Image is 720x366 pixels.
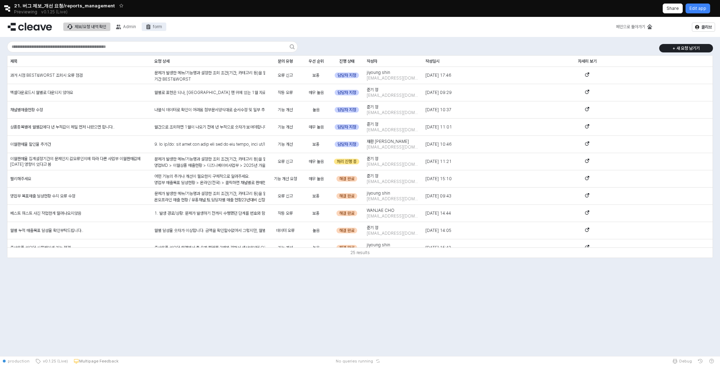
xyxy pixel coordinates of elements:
[695,356,706,366] button: History
[118,2,125,9] button: Add app to favorites
[367,104,378,110] span: 준기 정
[337,141,356,147] span: 담당자 지정
[41,358,68,364] span: v0.1.25 (Live)
[706,356,717,366] button: Help
[313,141,320,147] span: 보통
[63,23,110,31] button: 제보/요청 내역 확인
[154,173,265,295] div: 어떤 기능의 추가나 개선이 필요한지 구체적으로 알려주세요. 개선이 필요한 이유와 개선 후 어떤 업무에 활용할 예정인지 설명해주세요. 최종적으로 어떤 형태의 기능이나 결과가 나...
[10,156,149,167] span: 이월판매율 집계설정기간의 문제인지 값오류인지에 따라 다른 사업부 이월판매값에 [DATE] 영향이 있다고 봄
[14,2,115,9] span: 21. 버그 제보_개선 요청/reports_management
[336,358,373,364] span: No queries running
[425,245,451,251] span: [DATE] 15:43
[153,24,162,29] div: form
[14,8,37,15] span: Previewing
[686,4,710,13] button: Edit app
[367,87,378,93] span: 준기 정
[112,23,140,31] button: Admin
[367,213,420,219] span: [EMAIL_ADDRESS][DOMAIN_NAME]
[154,197,265,203] p: 온오프라인 매출 현황 / 유통채널,팀,담당자별 매출 현황
[367,242,390,248] span: jiyoung shin
[367,179,420,184] span: [EMAIL_ADDRESS][DOMAIN_NAME]
[10,176,31,182] span: 빨리해주세요
[10,245,71,251] span: 출산용품 리오더 시뮬레이션 기능 점검
[616,24,645,29] div: 메인으로 돌아가기
[154,156,265,350] div: 문제가 발생한 메뉴/기능명과 설정한 조회 조건(기간, 카테고리 등)을 알려주세요. 구체적으로 어떤 수치나 현상이 잘못되었고, 왜 오류라고 생각하시는지 설명해주세요. 올바른 결...
[10,141,51,147] span: 이월판매율 할인율 추가건
[425,210,451,216] span: [DATE] 14:44
[337,107,356,113] span: 담당자 지정
[367,139,409,144] span: 재환 [PERSON_NAME]
[425,159,452,164] span: [DATE] 11:21
[367,144,420,150] span: [EMAIL_ADDRESS][DOMAIN_NAME]
[425,72,451,78] span: [DATE] 17:46
[10,90,73,95] span: 엑셀다운로드시 월별로 다운되지 않아요
[278,124,293,130] span: 기능 개선
[425,176,452,182] span: [DATE] 15:10
[278,141,293,147] span: 기능 개선
[313,107,320,113] span: 높음
[154,210,265,216] div: 1. 발생 경로/상황: 문제가 발생하기 전까지 수행했던 단계를 번호와 함께 자세히 설명하거나, 제안하는 기능/개선이 필요한 상황을 설명해 주세요. (예: 1. 날짜를 [DAT...
[337,124,356,130] span: 담당자 지정
[673,45,700,51] p: + 새 요청 남기기
[367,93,420,98] span: [EMAIL_ADDRESS][DOMAIN_NAME]
[367,127,420,133] span: [EMAIL_ADDRESS][DOMAIN_NAME]
[313,228,320,233] span: 높음
[339,210,354,216] span: 해결 완료
[313,72,320,78] span: 보통
[154,70,265,257] div: 문제가 발생한 메뉴/기능명과 설정한 조회 조건(기간, 카테고리 등)을 알려주세요. 구체적으로 어떤 수치나 현상이 잘못되었고, 왜 오류라고 생각하시는지 설명해주세요. 올바른 결...
[367,58,377,64] span: 작성자
[701,24,712,30] p: 클리브
[367,121,378,127] span: 준기 정
[425,228,451,233] span: [DATE] 14:05
[367,196,420,202] span: [EMAIL_ADDRESS][DOMAIN_NAME]
[689,6,706,11] p: Edit app
[278,90,293,95] span: 작동 오류
[663,4,683,13] button: Share app
[367,173,378,179] span: 준기 정
[278,245,293,251] span: 기능 개선
[154,162,265,169] p: 영업MD > 이월상품 매출현황 > 디즈니베이비사업부 > 2025년 가을이월 / 2025년 봄이월 판매율 값 오류
[75,24,106,29] div: 제보/요청 내역 확인
[10,124,115,130] span: 상품종목별에 월별값에다 년 누적값이 제일 먼저 나왔으면 합니다..
[351,249,370,256] div: 25 results
[425,90,452,95] span: [DATE] 09:29
[154,227,265,234] div: 월별 달성율 숫자가 이상합니다. 금액을 확인할수없어서 그렇지만, 월별 달성율 숫자 재확인해주셨으면 합니다.
[337,72,356,78] span: 담당자 지정
[154,89,265,96] div: 월별로 표현은 되나, [GEOGRAPHIC_DATA] 맨 위에 있는 1월 자료만 다운로드 됨
[154,179,265,186] p: 영업부 매출목표 달성현황 > 온라인(전국) > 클릭하면 채널별로 판매현황이 나와야하는데 아래와 같이 기존 통합매출만 보임
[10,210,81,216] span: 베스트 워스트 사진 작업한게 딸려나오지않음
[278,72,293,78] span: 오류 신고
[425,193,451,199] span: [DATE] 09:43
[123,24,136,29] div: Admin
[367,156,378,162] span: 준기 정
[154,124,265,130] div: 월간으로 조회하면 1월이 나오기 전에 년 누적으로 숫자가 보여야합니다..
[425,107,451,113] span: [DATE] 10:37
[425,58,439,64] span: 작성일시
[154,58,169,64] span: 요청 상세
[278,58,293,64] span: 문의 유형
[154,107,265,113] div: 나열식 데이터로 확인이 어려움 첨부문서양식대로 순서수정 및 일부 추가필요 구분자별 컬러 추가 구분해주세요(시인성) --
[14,7,71,17] div: Previewing v0.1.25 (Live)
[669,356,695,366] button: Debug
[612,23,656,31] button: 메인으로 돌아가기
[10,72,83,78] span: 과거 시점 BEST&WORST 조회시 오류 점검
[425,141,452,147] span: [DATE] 10:46
[32,356,71,366] button: v0.1.25 (Live)
[8,358,30,364] span: production
[667,6,679,11] p: Share
[339,58,354,64] span: 진행 상태
[154,141,265,147] div: 9. lo ip/do: sit amet con adip eli sed do eiu tempo, inci ut/lab etd mag ali eni. (a: 0. min 55v ...
[339,193,354,199] span: 해결 완료
[679,358,692,364] span: Debug
[278,107,293,113] span: 기능 개선
[142,23,166,31] button: form
[367,162,420,167] span: [EMAIL_ADDRESS][DOMAIN_NAME]
[374,359,381,363] button: Reset app state
[242,197,309,202] span: 23년대비 신장액 표기 오류 수정해 주세요.
[339,228,354,233] span: 해결 완료
[367,231,420,236] span: [EMAIL_ADDRESS][DOMAIN_NAME]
